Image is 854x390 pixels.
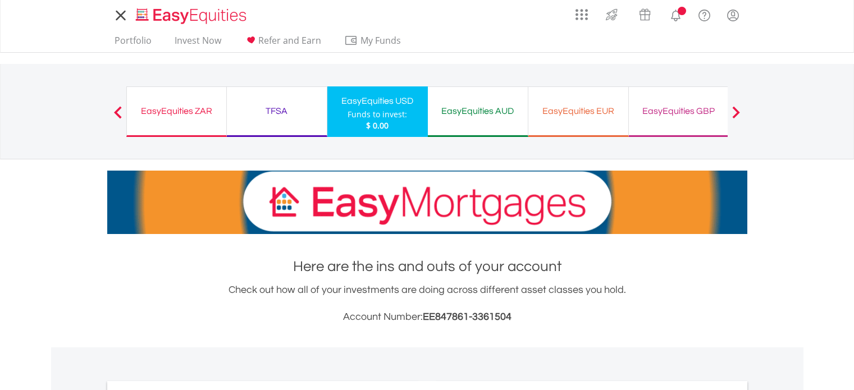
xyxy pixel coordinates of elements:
[107,309,747,325] h3: Account Number:
[435,103,521,119] div: EasyEquities AUD
[170,35,226,52] a: Invest Now
[636,103,722,119] div: EasyEquities GBP
[348,109,407,120] div: Funds to invest:
[107,282,747,325] div: Check out how all of your investments are doing across different asset classes you hold.
[234,103,320,119] div: TFSA
[134,7,251,25] img: EasyEquities_Logo.png
[690,3,719,25] a: FAQ's and Support
[240,35,326,52] a: Refer and Earn
[258,34,321,47] span: Refer and Earn
[628,3,661,24] a: Vouchers
[107,256,747,277] h1: Here are the ins and outs of your account
[576,8,588,21] img: grid-menu-icon.svg
[134,103,220,119] div: EasyEquities ZAR
[107,171,747,234] img: EasyMortage Promotion Banner
[568,3,595,21] a: AppsGrid
[661,3,690,25] a: Notifications
[366,120,389,131] span: $ 0.00
[535,103,622,119] div: EasyEquities EUR
[636,6,654,24] img: vouchers-v2.svg
[423,311,512,322] span: EE847861-3361504
[110,35,156,52] a: Portfolio
[131,3,251,25] a: Home page
[602,6,621,24] img: thrive-v2.svg
[334,93,421,109] div: EasyEquities USD
[725,112,747,123] button: Next
[719,3,747,27] a: My Profile
[344,33,418,48] span: My Funds
[107,112,129,123] button: Previous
